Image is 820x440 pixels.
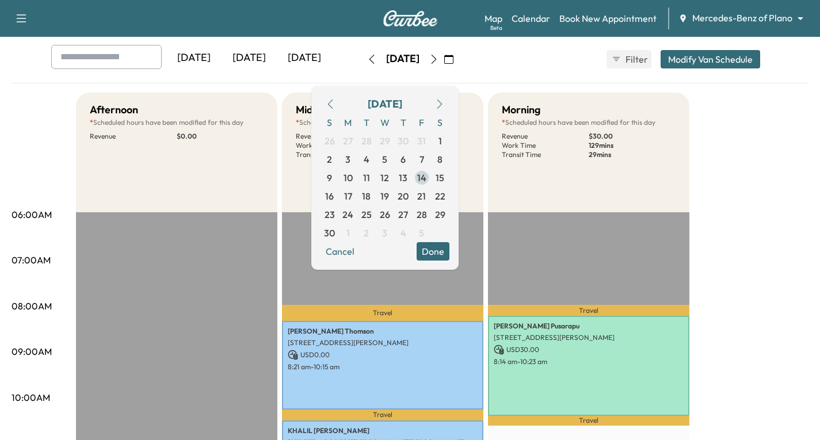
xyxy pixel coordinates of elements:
[177,132,264,141] p: $ 0.00
[363,171,370,185] span: 11
[296,141,383,150] p: Work Time
[325,189,334,203] span: 16
[12,253,51,267] p: 07:00AM
[431,113,449,132] span: S
[488,416,689,426] p: Travel
[368,96,402,112] div: [DATE]
[166,45,222,71] div: [DATE]
[502,118,676,127] p: Scheduled hours have been modified for this day
[346,226,350,240] span: 1
[437,152,443,166] span: 8
[12,299,52,313] p: 08:00AM
[438,134,442,148] span: 1
[502,132,589,141] p: Revenue
[344,171,353,185] span: 10
[90,118,264,127] p: Scheduled hours have been modified for this day
[494,322,684,331] p: [PERSON_NAME] Pusarapu
[296,132,383,141] p: Revenue
[343,134,353,148] span: 27
[490,24,502,32] div: Beta
[342,208,353,221] span: 24
[626,52,646,66] span: Filter
[364,152,369,166] span: 4
[361,208,372,221] span: 25
[401,226,406,240] span: 4
[401,152,406,166] span: 6
[376,113,394,132] span: W
[485,12,502,25] a: MapBeta
[277,45,332,71] div: [DATE]
[12,208,52,221] p: 06:00AM
[559,12,657,25] a: Book New Appointment
[494,357,684,366] p: 8:14 am - 10:23 am
[288,350,478,360] p: USD 0.00
[413,113,431,132] span: F
[692,12,792,25] span: Mercedes-Benz of Plano
[398,208,408,221] span: 27
[417,134,426,148] span: 31
[12,345,52,358] p: 09:00AM
[394,113,413,132] span: T
[296,118,470,127] p: Scheduled hours have been modified for this day
[339,113,357,132] span: M
[344,189,352,203] span: 17
[386,52,419,66] div: [DATE]
[380,189,389,203] span: 19
[282,305,483,321] p: Travel
[661,50,760,68] button: Modify Van Schedule
[288,327,478,336] p: [PERSON_NAME] Thomson
[494,345,684,355] p: USD 30.00
[399,171,407,185] span: 13
[417,189,426,203] span: 21
[607,50,651,68] button: Filter
[435,189,445,203] span: 22
[325,208,335,221] span: 23
[589,150,676,159] p: 29 mins
[419,226,424,240] span: 5
[327,171,332,185] span: 9
[398,134,409,148] span: 30
[296,102,337,118] h5: Mid-Day
[288,426,478,435] p: KHALIL [PERSON_NAME]
[589,132,676,141] p: $ 30.00
[436,171,444,185] span: 15
[380,171,389,185] span: 12
[383,10,438,26] img: Curbee Logo
[488,305,689,316] p: Travel
[417,242,449,261] button: Done
[357,113,376,132] span: T
[288,338,478,347] p: [STREET_ADDRESS][PERSON_NAME]
[502,141,589,150] p: Work Time
[435,208,445,221] span: 29
[382,226,387,240] span: 3
[512,12,550,25] a: Calendar
[502,102,540,118] h5: Morning
[382,152,387,166] span: 5
[417,208,427,221] span: 28
[324,226,335,240] span: 30
[398,189,409,203] span: 20
[327,152,332,166] span: 2
[325,134,335,148] span: 26
[361,134,372,148] span: 28
[502,150,589,159] p: Transit Time
[589,141,676,150] p: 129 mins
[380,208,390,221] span: 26
[364,226,369,240] span: 2
[282,410,483,420] p: Travel
[90,132,177,141] p: Revenue
[90,102,138,118] h5: Afternoon
[12,391,50,404] p: 10:00AM
[321,113,339,132] span: S
[321,242,360,261] button: Cancel
[380,134,390,148] span: 29
[494,333,684,342] p: [STREET_ADDRESS][PERSON_NAME]
[288,362,478,372] p: 8:21 am - 10:15 am
[296,150,383,159] p: Transit Time
[417,171,426,185] span: 14
[222,45,277,71] div: [DATE]
[362,189,371,203] span: 18
[419,152,424,166] span: 7
[345,152,350,166] span: 3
